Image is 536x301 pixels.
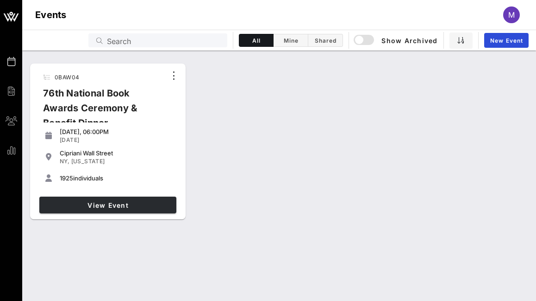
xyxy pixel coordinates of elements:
[355,35,438,46] span: Show Archived
[60,149,173,157] div: Cipriani Wall Street
[60,158,69,165] span: NY,
[308,34,343,47] button: Shared
[239,34,274,47] button: All
[503,6,520,23] div: M
[314,37,337,44] span: Shared
[60,136,173,144] div: [DATE]
[60,128,173,135] div: [DATE], 06:00PM
[60,174,73,182] span: 1925
[60,174,173,182] div: individuals
[71,158,105,165] span: [US_STATE]
[274,34,308,47] button: Mine
[484,33,529,48] a: New Event
[355,32,438,49] button: Show Archived
[36,86,166,138] div: 76th National Book Awards Ceremony & Benefit Dinner
[43,201,173,209] span: View Event
[245,37,268,44] span: All
[55,74,79,81] span: 0BAW04
[508,10,515,19] span: M
[490,37,523,44] span: New Event
[35,7,67,22] h1: Events
[39,197,176,213] a: View Event
[279,37,302,44] span: Mine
